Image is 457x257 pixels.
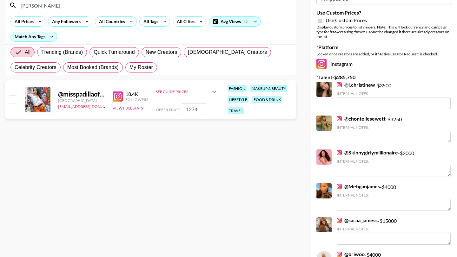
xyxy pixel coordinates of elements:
[58,103,122,109] a: [EMAIL_ADDRESS][DOMAIN_NAME]
[11,17,35,26] div: All Prices
[188,48,267,56] span: [DEMOGRAPHIC_DATA] Creators
[337,252,342,257] img: Instagram
[125,91,148,97] div: 18.4K
[337,217,451,245] div: - $ 15000
[316,25,452,39] div: Display custom prices to list viewers. Note: This will lock currency and campaign type . Cannot b...
[182,103,207,115] input: 0
[337,82,451,109] div: - $ 3500
[125,97,148,102] div: Followers
[209,17,261,26] div: Avg Views
[228,107,244,114] div: travel
[337,149,398,156] a: @Skinnygirlymillionaire
[113,106,143,110] button: View Full Stats
[316,44,452,50] label: Platform
[316,74,452,80] label: Talent - $ 285,750
[337,183,380,190] a: @Mehganjames
[316,52,452,56] div: Locked once creators are added, or if "Active Creator Request" is checked.
[337,149,451,177] div: - $ 2000
[337,159,451,164] div: Internal Notes:
[324,29,365,34] em: for bookers using this list
[337,116,386,122] a: @chontellesewett
[337,227,451,231] div: Internal Notes:
[58,98,105,103] div: [GEOGRAPHIC_DATA]
[337,116,451,143] div: - $ 3250
[316,59,452,69] div: Instagram
[337,82,342,87] img: Instagram
[41,48,83,56] span: Trending (Brands)
[316,9,452,16] label: Use Custom Prices?
[156,89,210,94] div: See Guide Prices
[17,0,292,10] input: Search by User Name
[11,32,57,41] div: Match Any Tags
[337,217,378,223] a: @saraa_jamess
[173,17,196,26] div: All Cities
[67,64,119,71] span: Most Booked (Brands)
[95,17,126,26] div: All Countries
[252,96,282,103] div: food & drink
[140,17,160,26] div: All Tags
[337,91,451,96] div: Internal Notes:
[337,218,342,223] img: Instagram
[58,90,105,98] div: @ misspadillaofficial
[15,64,56,71] span: Celebrity Creators
[250,85,288,92] div: makeup & beauty
[113,91,123,102] img: Instagram
[94,48,135,56] span: Quick Turnaround
[316,59,327,69] img: Instagram
[156,107,181,112] span: Offer Price:
[337,193,451,197] div: Internal Notes:
[337,184,342,189] img: Instagram
[337,82,375,88] a: @i.christinew
[337,125,451,130] div: Internal Notes:
[326,17,367,23] span: Use Custom Prices
[156,84,218,99] div: See Guide Prices
[146,48,177,56] span: New Creators
[129,64,153,71] span: My Roster
[228,96,248,103] div: lifestyle
[228,85,247,92] div: fashion
[48,17,82,26] div: Any Followers
[337,150,342,155] img: Instagram
[337,183,451,211] div: - $ 4000
[25,48,30,56] span: All
[337,116,342,121] img: Instagram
